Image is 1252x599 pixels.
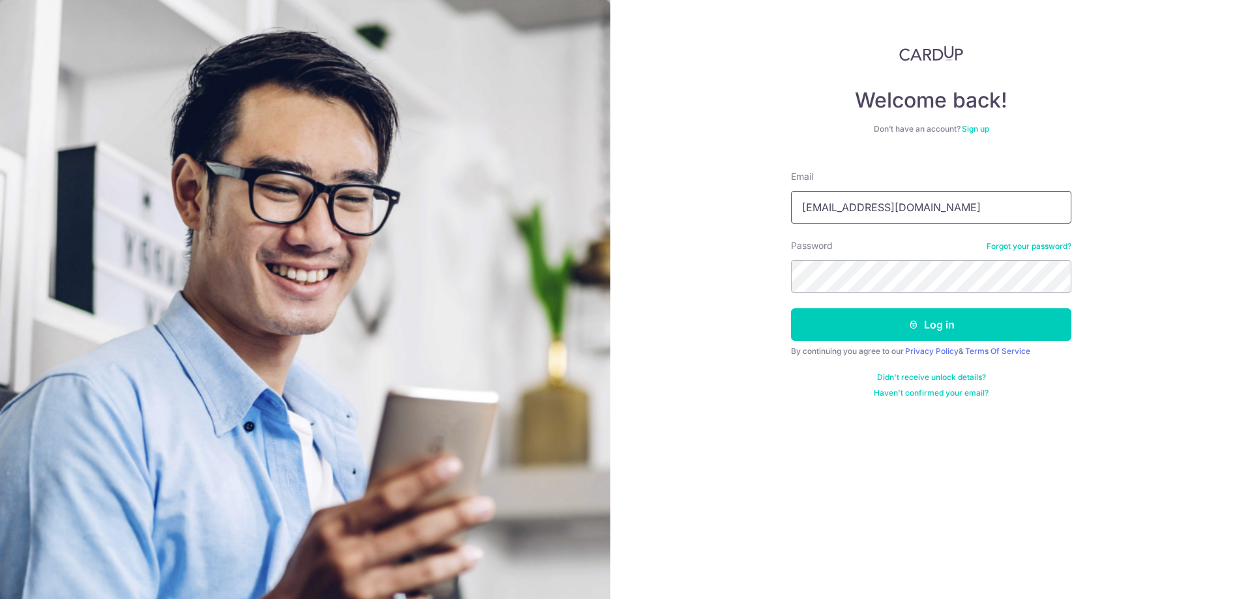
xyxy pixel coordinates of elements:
[962,124,989,134] a: Sign up
[899,46,963,61] img: CardUp Logo
[791,239,833,252] label: Password
[965,346,1030,356] a: Terms Of Service
[874,388,989,398] a: Haven't confirmed your email?
[877,372,986,383] a: Didn't receive unlock details?
[791,191,1071,224] input: Enter your Email
[791,170,813,183] label: Email
[791,87,1071,113] h4: Welcome back!
[791,124,1071,134] div: Don’t have an account?
[987,241,1071,252] a: Forgot your password?
[791,346,1071,357] div: By continuing you agree to our &
[791,308,1071,341] button: Log in
[905,346,959,356] a: Privacy Policy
